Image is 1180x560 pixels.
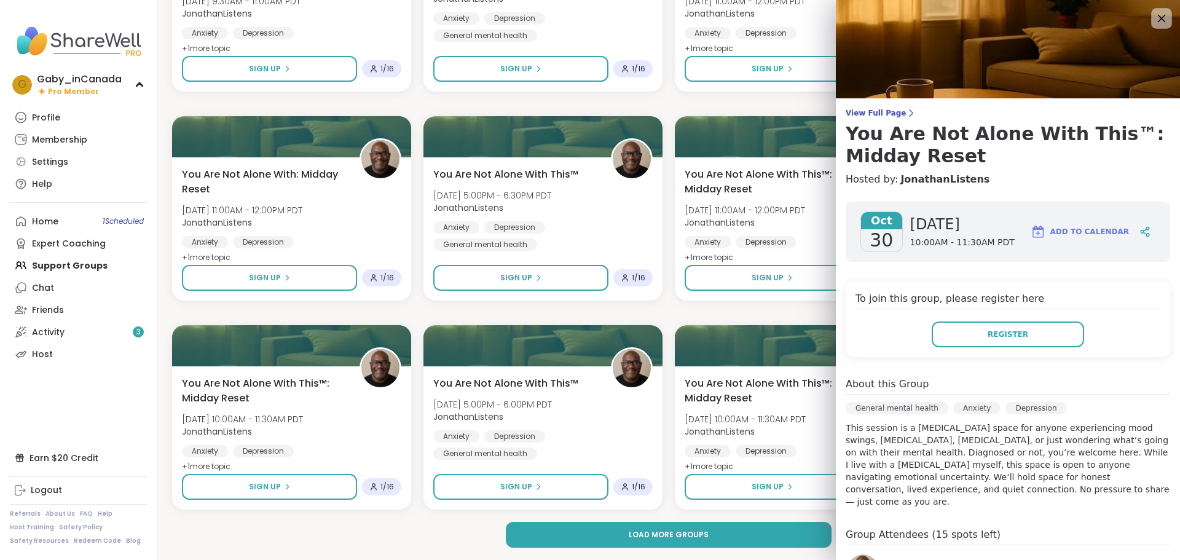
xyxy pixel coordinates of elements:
span: Add to Calendar [1050,226,1129,237]
div: Gaby_inCanada [37,73,122,86]
button: Sign Up [433,265,608,291]
h4: To join this group, please register here [855,291,1160,309]
img: ShareWell Nav Logo [10,20,147,63]
div: Home [32,216,58,228]
div: Anxiety [685,445,731,457]
button: Sign Up [182,265,357,291]
span: Load more groups [629,529,709,540]
a: Profile [10,106,147,128]
span: You Are Not Alone With This™: Midday Reset [182,376,346,406]
div: Activity [32,326,65,339]
span: You Are Not Alone With This™ [433,376,578,391]
span: [DATE] 11:00AM - 12:00PM PDT [685,204,805,216]
a: Referrals [10,510,41,518]
img: JonathanListens [613,349,651,387]
span: Pro Member [48,87,99,97]
a: Home1Scheduled [10,210,147,232]
span: 10:00AM - 11:30AM PDT [910,237,1015,249]
div: Depression [736,445,796,457]
a: Host Training [10,523,54,532]
span: 1 / 16 [380,482,394,492]
b: JonathanListens [685,216,755,229]
b: JonathanListens [182,216,252,229]
span: 3 [136,327,141,337]
img: JonathanListens [361,349,399,387]
a: JonathanListens [900,172,989,187]
a: View Full PageYou Are Not Alone With This™: Midday Reset [846,108,1170,167]
a: Help [10,173,147,195]
h3: You Are Not Alone With This™: Midday Reset [846,123,1170,167]
div: Anxiety [433,430,479,443]
span: You Are Not Alone With This™: Midday Reset [685,167,849,197]
img: ShareWell Logomark [1031,224,1045,239]
div: Anxiety [182,27,228,39]
b: JonathanListens [182,7,252,20]
button: Sign Up [433,56,608,82]
div: General mental health [846,402,948,414]
div: Friends [32,304,64,317]
div: Membership [32,134,87,146]
span: Sign Up [500,481,532,492]
div: Anxiety [182,445,228,457]
span: Sign Up [752,481,784,492]
span: 1 / 16 [632,64,645,74]
h4: About this Group [846,377,929,392]
div: Anxiety [433,221,479,234]
a: FAQ [80,510,93,518]
div: Depression [736,27,796,39]
span: Sign Up [752,272,784,283]
div: Depression [233,236,294,248]
div: Anxiety [685,27,731,39]
a: Friends [10,299,147,321]
button: Load more groups [506,522,832,548]
div: Depression [233,445,294,457]
span: Sign Up [500,272,532,283]
b: JonathanListens [182,425,252,438]
button: Add to Calendar [1025,217,1135,246]
button: Sign Up [182,474,357,500]
span: Sign Up [249,481,281,492]
div: Anxiety [433,12,479,25]
a: Host [10,343,147,365]
div: Depression [233,27,294,39]
span: [DATE] 11:00AM - 12:00PM PDT [182,204,302,216]
b: JonathanListens [685,7,755,20]
span: 1 / 16 [380,64,394,74]
button: Sign Up [433,474,608,500]
a: Safety Policy [59,523,103,532]
div: General mental health [433,448,537,460]
a: Activity3 [10,321,147,343]
div: Depression [484,221,545,234]
div: Expert Coaching [32,238,106,250]
div: Anxiety [182,236,228,248]
button: Sign Up [685,474,860,500]
span: 1 / 16 [632,482,645,492]
div: Anxiety [685,236,731,248]
div: General mental health [433,239,537,251]
img: JonathanListens [613,140,651,178]
h4: Group Attendees (15 spots left) [846,527,1170,545]
span: [DATE] 5:00PM - 6:00PM PDT [433,398,552,411]
a: Blog [126,537,141,545]
span: 30 [870,229,893,251]
h4: Hosted by: [846,172,1170,187]
a: Expert Coaching [10,232,147,254]
div: Host [32,349,53,361]
span: Oct [861,212,902,229]
b: JonathanListens [685,425,755,438]
div: Depression [1005,402,1066,414]
span: Sign Up [249,63,281,74]
div: Logout [31,484,62,497]
a: Chat [10,277,147,299]
img: JonathanListens [361,140,399,178]
a: Redeem Code [74,537,121,545]
button: Sign Up [685,56,860,82]
div: Anxiety [953,402,1001,414]
div: Depression [736,236,796,248]
div: Profile [32,112,60,124]
span: [DATE] [910,215,1015,234]
span: 1 / 16 [632,273,645,283]
a: About Us [45,510,75,518]
span: You Are Not Alone With: Midday Reset [182,167,346,197]
div: Earn $20 Credit [10,447,147,469]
